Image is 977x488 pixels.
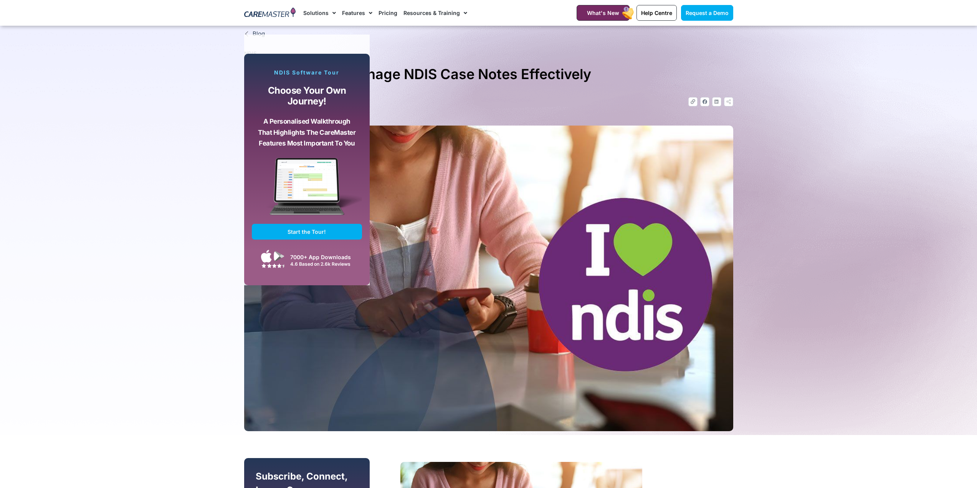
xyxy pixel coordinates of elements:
[290,253,358,261] div: 7000+ App Downloads
[252,69,362,76] p: NDIS Software Tour
[244,7,296,19] img: CareMaster Logo
[244,126,733,431] img: A woman sits using her mobile phone with the I Love NDIS logo superimposed on the right
[244,30,733,38] a: Blog
[261,263,284,268] img: Google Play Store App Review Stars
[258,85,357,107] p: Choose your own journey!
[681,5,733,21] a: Request a Demo
[686,10,729,16] span: Request a Demo
[587,10,619,16] span: What's New
[290,261,358,267] div: 4.6 Based on 2.6k Reviews
[636,5,677,21] a: Help Centre
[244,63,733,86] h1: How to Write & Manage NDIS Case Notes Effectively
[252,158,362,224] img: CareMaster Software Mockup on Screen
[261,250,272,263] img: Apple App Store Icon
[258,116,357,149] p: A personalised walkthrough that highlights the CareMaster features most important to you
[641,10,672,16] span: Help Centre
[288,228,326,235] span: Start the Tour!
[274,250,284,262] img: Google Play App Icon
[577,5,630,21] a: What's New
[251,30,265,38] span: Blog
[252,224,362,240] a: Start the Tour!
